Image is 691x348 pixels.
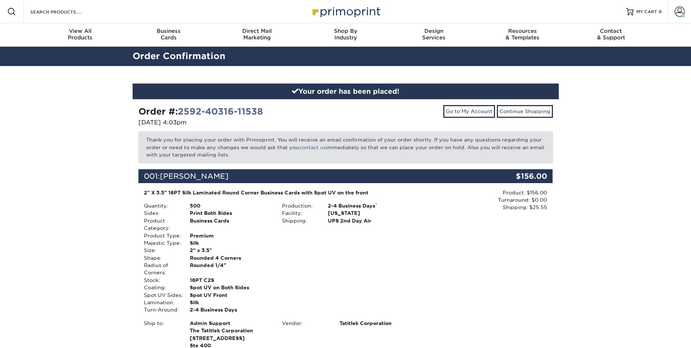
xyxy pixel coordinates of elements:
span: Shop By [301,28,390,34]
div: Product: $156.00 Turnaround: $0.00 Shipping: $25.55 [415,189,547,211]
span: Design [390,28,478,34]
div: Services [390,28,478,41]
div: Rounded 1/4" [184,262,276,277]
span: Resources [478,28,567,34]
div: Business Cards [184,217,276,232]
div: Cards [124,28,213,41]
div: 2" x 3.5" [184,247,276,254]
div: Production: [276,202,322,209]
div: Vendor: [276,320,334,327]
div: 2" X 3.5" 16PT Silk Laminated Round Corner Business Cards with Spot UV on the front [144,189,409,196]
a: View AllProducts [36,23,125,47]
div: Spot UV Front [184,291,276,299]
span: [STREET_ADDRESS] [190,335,271,342]
div: Radius of Corners: [138,262,184,277]
a: 2592-40316-11538 [178,106,263,117]
span: MY CART [636,9,657,15]
p: [DATE] 4:03pm [138,118,340,127]
img: Primoprint [309,4,382,19]
input: SEARCH PRODUCTS..... [30,7,101,16]
a: contact us [299,144,326,150]
div: 2-4 Business Days [322,202,415,209]
span: Contact [567,28,655,34]
div: Marketing [213,28,301,41]
span: 0 [659,9,662,14]
div: Sides: [138,209,184,217]
span: Business [124,28,213,34]
p: Thank you for placing your order with Primoprint. You will receive an email confirmation of your ... [138,131,553,163]
a: DesignServices [390,23,478,47]
strong: Order #: [138,106,263,117]
div: Products [36,28,125,41]
a: Resources& Templates [478,23,567,47]
h2: Order Confirmation [127,50,564,63]
div: Quantity: [138,202,184,209]
div: Your order has been placed! [133,84,559,100]
div: Industry [301,28,390,41]
div: Shipping: [276,217,322,224]
div: Product Type: [138,232,184,239]
span: [PERSON_NAME] [160,172,228,181]
div: Stock: [138,277,184,284]
div: Spot UV Sides: [138,291,184,299]
div: 500 [184,202,276,209]
div: Spot UV on Both Sides [184,284,276,291]
div: Print Both Sides [184,209,276,217]
span: View All [36,28,125,34]
span: The Tatitlek Corporation [190,327,271,334]
span: Admin Support [190,320,271,327]
a: Go to My Account [443,105,495,117]
div: Silk [184,239,276,247]
div: 2-4 Business Days [184,306,276,313]
a: Direct MailMarketing [213,23,301,47]
div: Premium [184,232,276,239]
div: Silk [184,299,276,306]
a: Shop ByIndustry [301,23,390,47]
div: Turn-Around: [138,306,184,313]
div: Facility: [276,209,322,217]
div: 001: [138,169,484,183]
a: Continue Shopping [497,105,553,117]
div: [US_STATE] [322,209,415,217]
div: & Support [567,28,655,41]
div: Coating: [138,284,184,291]
div: Lamination: [138,299,184,306]
div: Product Category: [138,217,184,232]
div: Majestic Type: [138,239,184,247]
div: $156.00 [484,169,553,183]
div: Size: [138,247,184,254]
div: Tatitlek Corporation [334,320,415,327]
a: BusinessCards [124,23,213,47]
div: UPS 2nd Day Air [322,217,415,224]
div: 16PT C2S [184,277,276,284]
span: Direct Mail [213,28,301,34]
div: Rounded 4 Corners [184,254,276,262]
div: & Templates [478,28,567,41]
a: Contact& Support [567,23,655,47]
div: Shape: [138,254,184,262]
